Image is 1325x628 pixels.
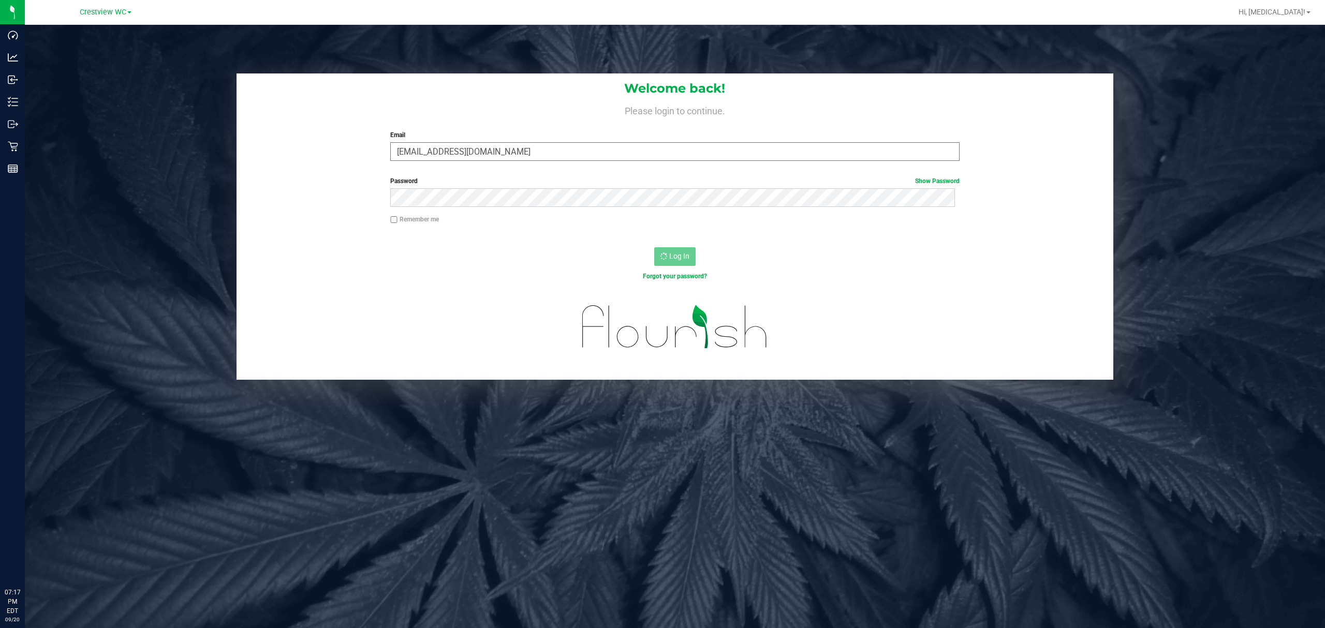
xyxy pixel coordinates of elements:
span: Hi, [MEDICAL_DATA]! [1239,8,1305,16]
inline-svg: Analytics [8,52,18,63]
img: flourish_logo.svg [565,292,785,362]
a: Show Password [915,177,960,185]
label: Remember me [390,215,439,224]
span: Crestview WC [80,8,126,17]
p: 09/20 [5,616,20,623]
span: Log In [669,252,689,260]
inline-svg: Inventory [8,97,18,107]
h1: Welcome back! [237,82,1114,95]
a: Forgot your password? [643,273,707,280]
inline-svg: Reports [8,163,18,174]
input: Remember me [390,216,397,223]
label: Email [390,130,960,140]
inline-svg: Outbound [8,119,18,129]
h4: Please login to continue. [237,103,1114,116]
p: 07:17 PM EDT [5,588,20,616]
inline-svg: Dashboard [8,30,18,40]
button: Log In [654,247,696,266]
inline-svg: Retail [8,141,18,152]
inline-svg: Inbound [8,74,18,85]
span: Password [390,177,418,185]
